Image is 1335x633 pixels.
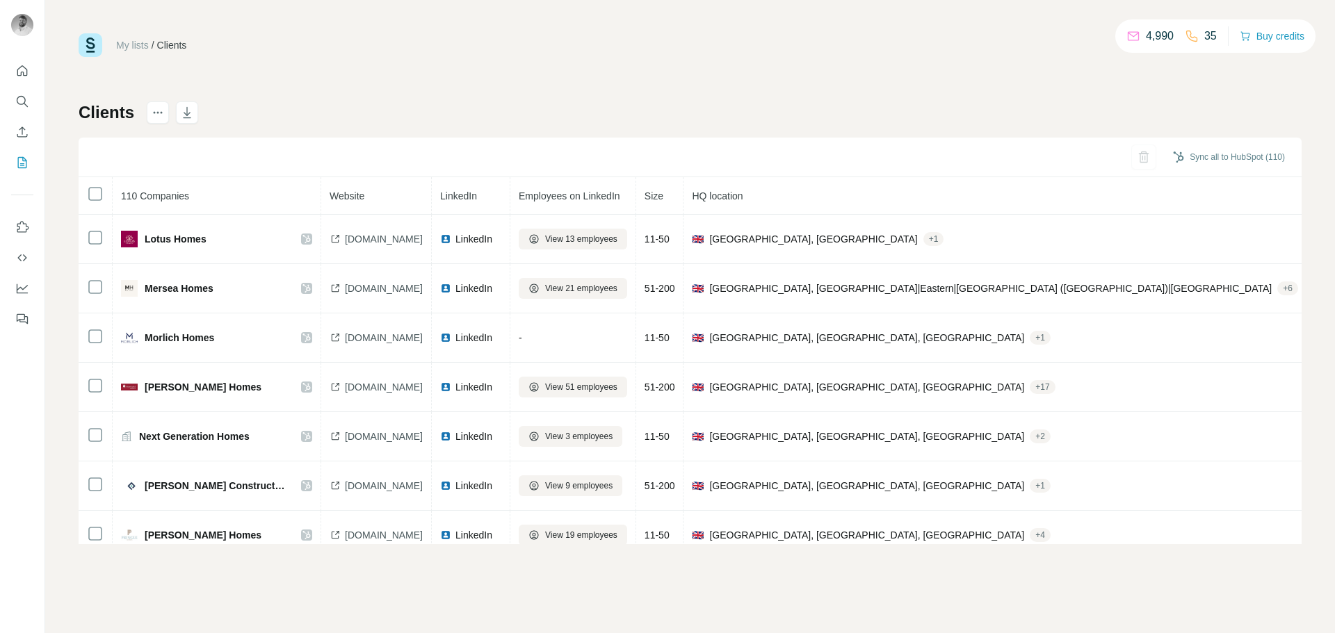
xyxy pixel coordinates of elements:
[709,331,1024,345] span: [GEOGRAPHIC_DATA], [GEOGRAPHIC_DATA], [GEOGRAPHIC_DATA]
[1146,28,1174,44] p: 4,990
[1277,282,1298,295] div: + 6
[345,429,423,443] span: [DOMAIN_NAME]
[11,215,33,240] button: Use Surfe on LinkedIn
[440,381,451,393] img: LinkedIn logo
[152,38,154,52] li: /
[519,426,622,447] button: View 3 employees
[455,232,492,246] span: LinkedIn
[455,380,492,394] span: LinkedIn
[692,380,704,394] span: 🇬🇧
[1030,331,1051,344] div: + 1
[345,232,423,246] span: [DOMAIN_NAME]
[145,281,213,295] span: Mersea Homes
[121,190,189,202] span: 110 Companies
[440,283,451,294] img: LinkedIn logo
[11,58,33,83] button: Quick start
[11,306,33,331] button: Feedback
[1030,430,1051,443] div: + 2
[692,190,743,202] span: HQ location
[709,232,917,246] span: [GEOGRAPHIC_DATA], [GEOGRAPHIC_DATA]
[145,331,214,345] span: Morlich Homes
[692,281,704,295] span: 🇬🇧
[545,430,613,443] span: View 3 employees
[345,528,423,542] span: [DOMAIN_NAME]
[11,89,33,114] button: Search
[519,190,620,202] span: Employees on LinkedIn
[79,33,102,57] img: Surfe Logo
[692,331,704,345] span: 🇬🇧
[345,331,423,345] span: [DOMAIN_NAME]
[545,233,617,245] span: View 13 employees
[545,282,617,295] span: View 21 employees
[709,528,1024,542] span: [GEOGRAPHIC_DATA], [GEOGRAPHIC_DATA], [GEOGRAPHIC_DATA]
[645,283,675,294] span: 51-200
[440,480,451,491] img: LinkedIn logo
[1030,529,1051,541] div: + 4
[1163,147,1295,167] button: Sync all to HubSpot (110)
[121,329,138,346] img: company-logo
[145,479,287,493] span: [PERSON_NAME] Construction Barnstaple
[645,431,670,442] span: 11-50
[345,380,423,394] span: [DOMAIN_NAME]
[455,479,492,493] span: LinkedIn
[79,101,134,124] h1: Clients
[692,429,704,443] span: 🇬🇧
[330,190,364,202] span: Website
[709,281,1272,295] span: [GEOGRAPHIC_DATA], [GEOGRAPHIC_DATA]|Eastern|[GEOGRAPHIC_DATA] ([GEOGRAPHIC_DATA])|[GEOGRAPHIC_DATA]
[145,232,207,246] span: Lotus Homes
[545,479,613,492] span: View 9 employees
[11,14,33,36] img: Avatar
[11,150,33,175] button: My lists
[709,380,1024,394] span: [GEOGRAPHIC_DATA], [GEOGRAPHIC_DATA], [GEOGRAPHIC_DATA]
[645,233,670,245] span: 11-50
[519,377,627,397] button: View 51 employees
[645,381,675,393] span: 51-200
[121,280,138,297] img: company-logo
[1240,26,1304,46] button: Buy credits
[121,477,138,494] img: company-logo
[345,479,423,493] span: [DOMAIN_NAME]
[121,379,138,395] img: company-logo
[11,276,33,301] button: Dashboard
[692,528,704,542] span: 🇬🇧
[645,190,663,202] span: Size
[139,429,250,443] span: Next Generation Homes
[545,529,617,541] span: View 19 employees
[11,120,33,145] button: Enrich CSV
[455,528,492,542] span: LinkedIn
[116,40,149,51] a: My lists
[145,528,261,542] span: [PERSON_NAME] Homes
[121,231,138,247] img: company-logo
[157,38,187,52] div: Clients
[147,101,169,124] button: actions
[692,232,704,246] span: 🇬🇧
[145,380,261,394] span: [PERSON_NAME] Homes
[519,332,522,343] span: -
[709,429,1024,443] span: [GEOGRAPHIC_DATA], [GEOGRAPHIC_DATA], [GEOGRAPHIC_DATA]
[519,229,627,249] button: View 13 employees
[440,431,451,442] img: LinkedIn logo
[455,281,492,295] span: LinkedIn
[1204,28,1217,44] p: 35
[11,245,33,270] button: Use Surfe API
[455,429,492,443] span: LinkedIn
[709,479,1024,493] span: [GEOGRAPHIC_DATA], [GEOGRAPHIC_DATA], [GEOGRAPHIC_DATA]
[1030,381,1055,393] div: + 17
[121,527,138,543] img: company-logo
[440,332,451,343] img: LinkedIn logo
[1030,479,1051,492] div: + 1
[545,381,617,393] span: View 51 employees
[692,479,704,493] span: 🇬🇧
[519,278,627,299] button: View 21 employees
[345,281,423,295] span: [DOMAIN_NAME]
[923,233,944,245] div: + 1
[519,475,622,496] button: View 9 employees
[645,529,670,541] span: 11-50
[645,332,670,343] span: 11-50
[440,233,451,245] img: LinkedIn logo
[519,525,627,545] button: View 19 employees
[440,529,451,541] img: LinkedIn logo
[440,190,477,202] span: LinkedIn
[645,480,675,491] span: 51-200
[455,331,492,345] span: LinkedIn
